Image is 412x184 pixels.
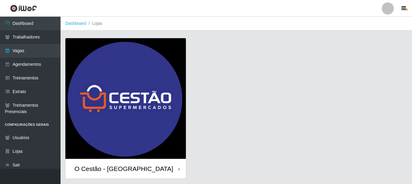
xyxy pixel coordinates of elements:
[74,165,173,172] div: O Cestão - [GEOGRAPHIC_DATA]
[61,17,412,31] nav: breadcrumb
[65,38,186,159] img: cardImg
[86,20,102,27] li: Lojas
[65,21,86,26] a: Dashboard
[10,5,37,12] img: CoreUI Logo
[65,38,186,179] a: O Cestão - [GEOGRAPHIC_DATA]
